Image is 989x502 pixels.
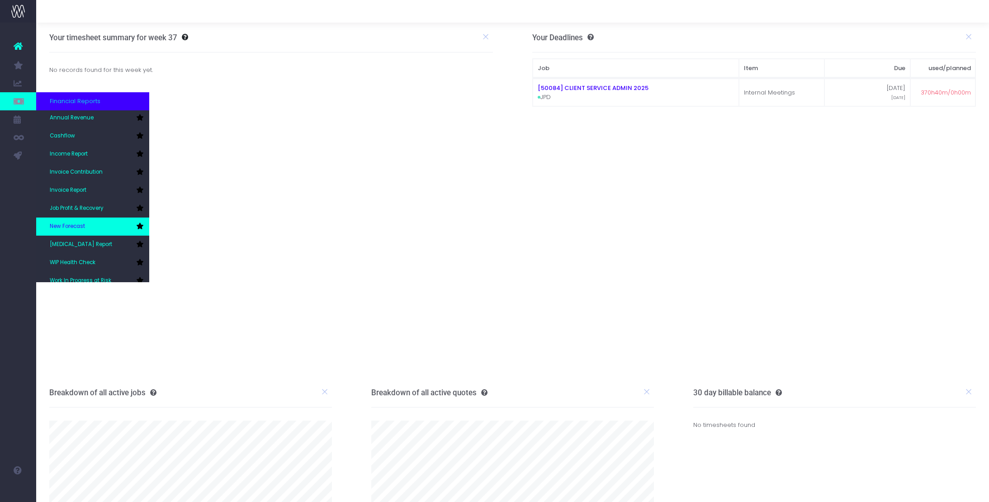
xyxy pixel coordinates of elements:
[43,66,500,75] div: No records found for this week yet.
[532,33,594,42] h3: Your Deadlines
[50,277,111,285] span: Work In Progress at Risk
[50,223,85,231] span: New Forecast
[538,84,648,92] a: [50084] CLIENT SERVICE ADMIN 2025
[50,186,86,194] span: Invoice Report
[49,33,177,42] h3: Your timesheet summary for week 37
[371,388,487,397] h3: Breakdown of all active quotes
[36,145,149,163] a: Income Report
[533,59,739,78] th: Job: activate to sort column ascending
[50,241,112,249] span: [MEDICAL_DATA] Report
[36,254,149,272] a: WIP Health Check
[49,388,156,397] h3: Breakdown of all active jobs
[50,114,94,122] span: Annual Revenue
[693,388,782,397] h3: 30 day billable balance
[36,199,149,218] a: Job Profit & Recovery
[50,150,88,158] span: Income Report
[36,127,149,145] a: Cashflow
[891,95,905,101] span: [DATE]
[36,163,149,181] a: Invoice Contribution
[36,109,149,127] a: Annual Revenue
[50,97,100,106] span: Financial Reports
[50,168,103,176] span: Invoice Contribution
[693,407,976,442] div: No timesheets found
[824,59,910,78] th: Due: activate to sort column ascending
[824,79,910,106] td: [DATE]
[739,79,825,106] td: Internal Meetings
[36,218,149,236] a: New Forecast
[50,132,75,140] span: Cashflow
[36,181,149,199] a: Invoice Report
[910,59,975,78] th: used/planned: activate to sort column ascending
[50,204,104,213] span: Job Profit & Recovery
[36,236,149,254] a: [MEDICAL_DATA] Report
[11,484,25,497] img: images/default_profile_image.png
[36,272,149,290] a: Work In Progress at Risk
[50,259,95,267] span: WIP Health Check
[739,59,825,78] th: Item: activate to sort column ascending
[533,79,739,106] td: JPD
[921,88,971,97] span: 370h40m/0h00m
